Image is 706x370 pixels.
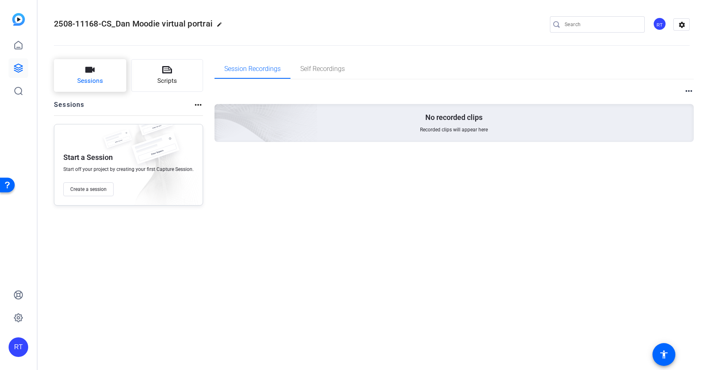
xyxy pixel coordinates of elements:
[157,76,177,86] span: Scripts
[9,337,28,357] div: RT
[653,17,667,31] ngx-avatar: Rob Thomas
[674,19,690,31] mat-icon: settings
[54,100,85,115] h2: Sessions
[63,166,194,173] span: Start off your project by creating your first Capture Session.
[123,23,318,200] img: embarkstudio-empty-session.png
[63,182,114,196] button: Create a session
[77,76,103,86] span: Sessions
[420,126,488,133] span: Recorded clips will appear here
[300,66,345,72] span: Self Recordings
[12,13,25,26] img: blue-gradient.svg
[224,66,281,72] span: Session Recordings
[99,129,136,153] img: fake-session.png
[425,113,483,122] p: No recorded clips
[653,17,666,31] div: RT
[70,186,107,193] span: Create a session
[119,122,199,209] img: embarkstudio-empty-session.png
[565,20,638,29] input: Search
[659,350,669,359] mat-icon: accessibility
[684,86,694,96] mat-icon: more_horiz
[54,59,126,92] button: Sessions
[133,112,178,142] img: fake-session.png
[63,153,113,162] p: Start a Session
[54,19,212,29] span: 2508-11168-CS_Dan Moodie virtual portrai
[217,22,226,31] mat-icon: edit
[193,100,203,110] mat-icon: more_horiz
[125,133,186,173] img: fake-session.png
[131,59,203,92] button: Scripts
